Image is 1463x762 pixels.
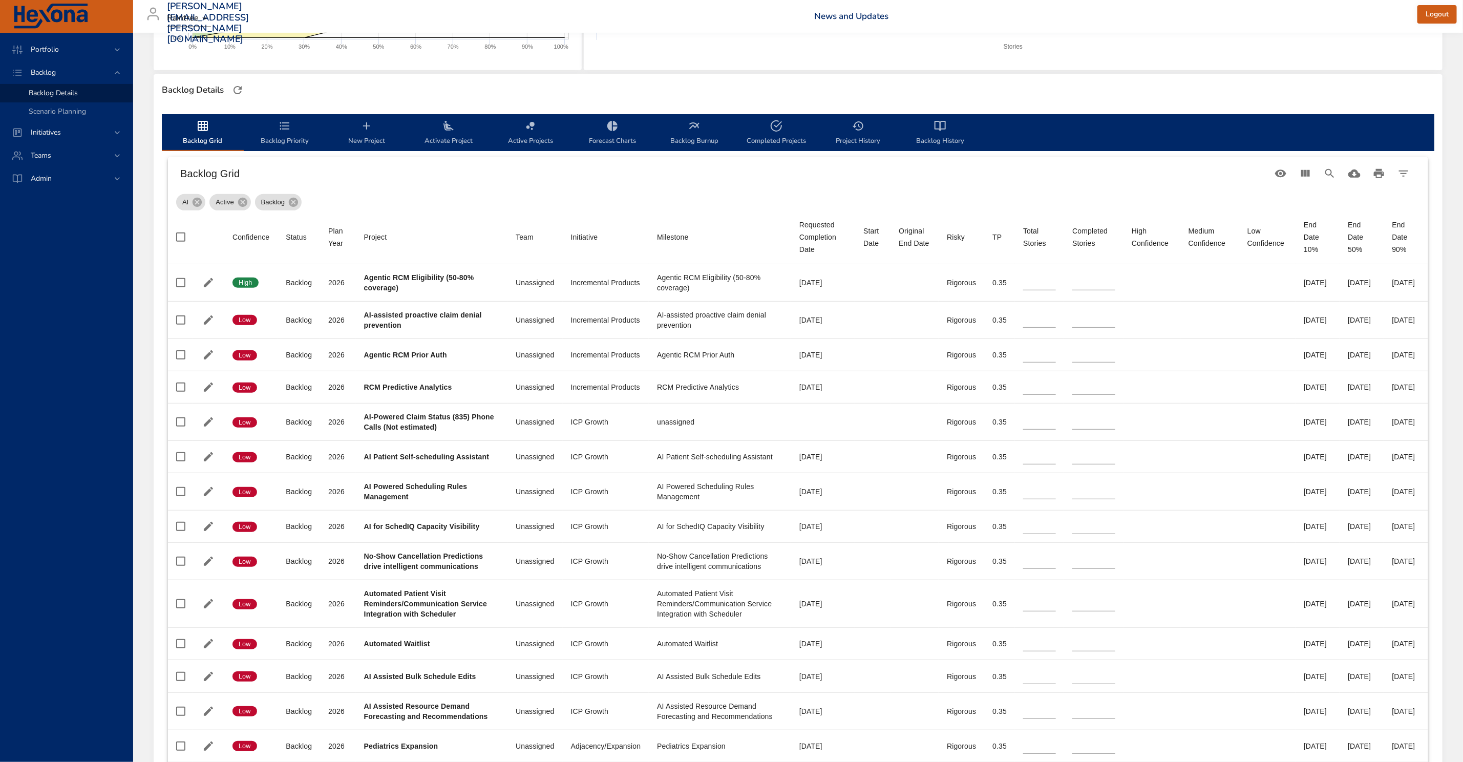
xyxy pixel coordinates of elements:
[286,671,312,682] div: Backlog
[162,114,1434,151] div: backlog-tab
[29,107,86,116] span: Scenario Planning
[516,315,554,325] div: Unassigned
[516,278,554,288] div: Unassigned
[657,639,783,649] div: Automated Waitlist
[992,706,1007,716] div: 0.35
[799,556,847,566] div: [DATE]
[286,639,312,649] div: Backlog
[799,452,847,462] div: [DATE]
[992,315,1007,325] div: 0.35
[1072,225,1115,249] div: Completed Stories
[814,10,888,22] a: News and Updates
[516,639,554,649] div: Unassigned
[992,486,1007,497] div: 0.35
[209,197,240,207] span: Active
[1392,556,1420,566] div: [DATE]
[1392,315,1420,325] div: [DATE]
[799,219,847,256] span: Requested Completion Date
[232,742,257,751] span: Low
[516,382,554,392] div: Unassigned
[23,174,60,183] span: Admin
[232,383,257,392] span: Low
[799,706,847,716] div: [DATE]
[328,382,348,392] div: 2026
[448,44,459,50] text: 70%
[364,672,476,681] b: AI Assisted Bulk Schedule Edits
[1348,382,1375,392] div: [DATE]
[799,741,847,751] div: [DATE]
[201,704,216,719] button: Edit Project Details
[947,417,976,427] div: Rigorous
[230,82,245,98] button: Refresh Page
[799,382,847,392] div: [DATE]
[863,225,882,249] div: Start Date
[799,278,847,288] div: [DATE]
[364,482,468,501] b: AI Powered Scheduling Rules Management
[1348,521,1375,532] div: [DATE]
[516,231,534,243] div: Sort
[1392,219,1420,256] div: End Date 90%
[1189,225,1231,249] div: Medium Confidence
[799,599,847,609] div: [DATE]
[364,589,487,618] b: Automated Patient Visit Reminders/Communication Service Integration with Scheduler
[571,556,641,566] div: ICP Growth
[364,231,387,243] div: Project
[1348,486,1375,497] div: [DATE]
[1348,278,1375,288] div: [DATE]
[336,44,347,50] text: 40%
[571,599,641,609] div: ICP Growth
[554,44,568,50] text: 100%
[1348,706,1375,716] div: [DATE]
[947,741,976,751] div: Rigorous
[232,418,257,427] span: Low
[1304,382,1331,392] div: [DATE]
[522,44,533,50] text: 90%
[571,639,641,649] div: ICP Growth
[799,671,847,682] div: [DATE]
[364,351,447,359] b: Agentic RCM Prior Auth
[1342,161,1367,186] button: Download CSV
[23,128,69,137] span: Initiatives
[12,4,89,29] img: Hexona
[516,452,554,462] div: Unassigned
[899,225,930,249] div: Original End Date
[823,120,893,147] span: Project History
[328,706,348,716] div: 2026
[516,417,554,427] div: Unassigned
[201,596,216,611] button: Edit Project Details
[1348,639,1375,649] div: [DATE]
[209,194,250,210] div: Active
[1426,8,1449,21] span: Logout
[947,521,976,532] div: Rigorous
[571,486,641,497] div: ICP Growth
[299,44,310,50] text: 30%
[947,486,976,497] div: Rigorous
[1293,161,1318,186] button: View Columns
[516,486,554,497] div: Unassigned
[1348,671,1375,682] div: [DATE]
[29,88,78,98] span: Backlog Details
[947,556,976,566] div: Rigorous
[1247,225,1287,249] div: Low Confidence
[328,278,348,288] div: 2026
[516,231,534,243] div: Team
[167,1,249,45] h3: [PERSON_NAME][EMAIL_ADDRESS][PERSON_NAME][DOMAIN_NAME]
[1392,350,1420,360] div: [DATE]
[571,741,641,751] div: Adjacency/Expansion
[168,157,1428,190] div: Table Toolbar
[364,552,483,570] b: No-Show Cancellation Predictions drive intelligent communications
[571,278,641,288] div: Incremental Products
[1348,452,1375,462] div: [DATE]
[364,640,430,648] b: Automated Waitlist
[947,639,976,649] div: Rigorous
[1392,452,1420,462] div: [DATE]
[496,120,565,147] span: Active Projects
[657,310,783,330] div: AI-assisted proactive claim denial prevention
[799,639,847,649] div: [DATE]
[286,706,312,716] div: Backlog
[657,452,783,462] div: AI Patient Self-scheduling Assistant
[571,382,641,392] div: Incremental Products
[571,350,641,360] div: Incremental Products
[328,486,348,497] div: 2026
